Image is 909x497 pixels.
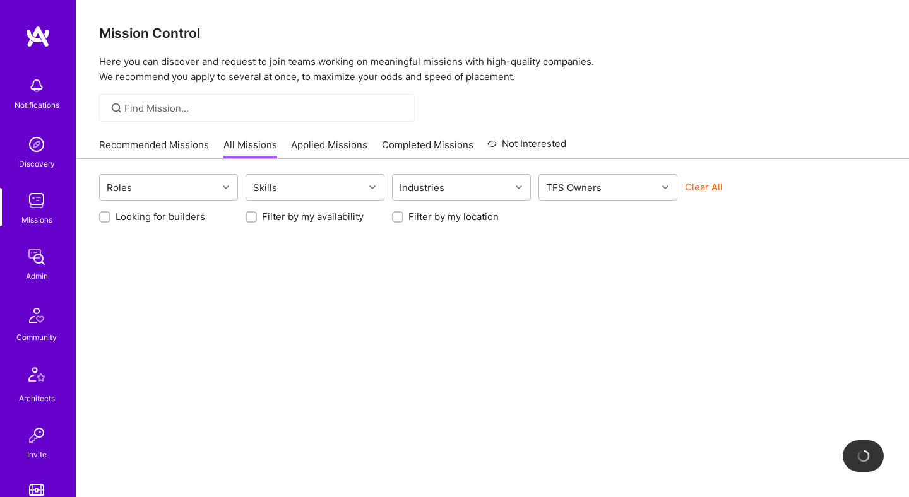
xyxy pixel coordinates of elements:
[24,423,49,448] img: Invite
[25,25,50,48] img: logo
[24,73,49,98] img: bell
[27,448,47,461] div: Invite
[855,448,871,464] img: loading
[223,138,277,159] a: All Missions
[516,184,522,190] i: icon Chevron
[19,392,55,405] div: Architects
[24,244,49,269] img: admin teamwork
[124,102,405,115] input: Find Mission...
[24,188,49,213] img: teamwork
[408,210,499,223] label: Filter by my location
[685,180,723,194] button: Clear All
[21,300,52,330] img: Community
[99,25,886,41] h3: Mission Control
[250,178,280,197] div: Skills
[291,138,367,159] a: Applied Missions
[543,178,605,197] div: TFS Owners
[21,361,52,392] img: Architects
[369,184,376,190] i: icon Chevron
[109,101,124,115] i: icon SearchGrey
[104,178,135,197] div: Roles
[26,269,48,283] div: Admin
[24,132,49,157] img: discovery
[396,178,448,197] div: Industries
[99,54,886,85] p: Here you can discover and request to join teams working on meaningful missions with high-quality ...
[382,138,473,159] a: Completed Missions
[19,157,55,170] div: Discovery
[15,98,59,112] div: Notifications
[662,184,668,190] i: icon Chevron
[99,138,209,159] a: Recommended Missions
[223,184,229,190] i: icon Chevron
[21,213,52,226] div: Missions
[116,210,205,223] label: Looking for builders
[262,210,364,223] label: Filter by my availability
[29,484,44,496] img: tokens
[487,136,566,159] a: Not Interested
[16,330,57,344] div: Community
